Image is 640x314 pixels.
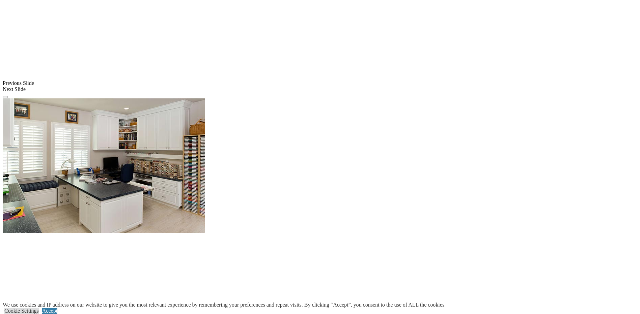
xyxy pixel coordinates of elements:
[4,308,39,314] a: Cookie Settings
[3,96,8,98] button: Click here to pause slide show
[42,308,57,314] a: Accept
[3,302,446,308] div: We use cookies and IP address on our website to give you the most relevant experience by remember...
[3,86,637,92] div: Next Slide
[3,98,205,233] img: Banner for mobile view
[3,80,637,86] div: Previous Slide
